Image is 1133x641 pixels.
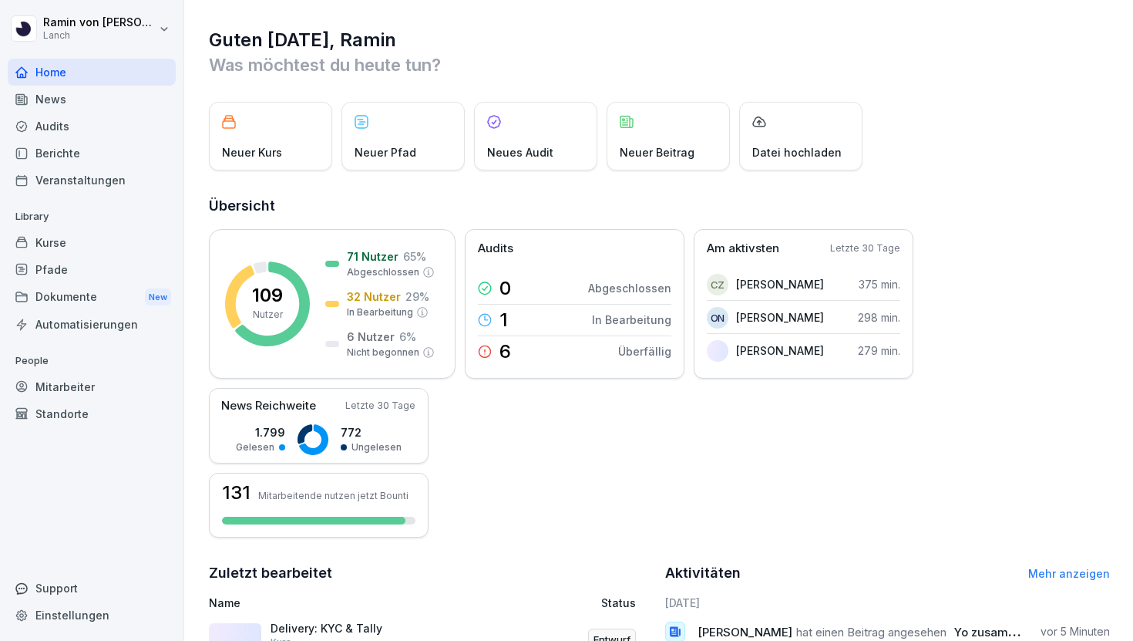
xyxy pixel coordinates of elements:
[236,440,274,454] p: Gelesen
[592,312,671,328] p: In Bearbeitung
[347,346,419,359] p: Nicht begonnen
[355,144,416,160] p: Neuer Pfad
[8,283,176,312] div: Dokumente
[351,440,402,454] p: Ungelesen
[347,329,395,345] p: 6 Nutzer
[399,329,416,345] p: 6 %
[830,241,900,255] p: Letzte 30 Tage
[1028,567,1110,580] a: Mehr anzeigen
[8,256,176,283] a: Pfade
[478,240,513,258] p: Audits
[752,144,842,160] p: Datei hochladen
[209,195,1110,217] h2: Übersicht
[222,484,250,502] h3: 131
[736,342,824,359] p: [PERSON_NAME]
[665,595,1111,611] h6: [DATE]
[347,305,413,319] p: In Bearbeitung
[858,342,900,359] p: 279 min.
[618,343,671,359] p: Überfällig
[796,625,946,639] span: hat einen Beitrag angesehen
[859,276,900,292] p: 375 min.
[253,308,283,322] p: Nutzer
[145,288,171,306] div: New
[8,602,176,629] a: Einstellungen
[8,311,176,338] a: Automatisierungen
[588,280,671,296] p: Abgeschlossen
[258,490,408,501] p: Mitarbeitende nutzen jetzt Bounti
[8,86,176,113] a: News
[487,144,553,160] p: Neues Audit
[707,274,728,295] div: CZ
[8,373,176,400] a: Mitarbeiter
[345,399,415,413] p: Letzte 30 Tage
[707,240,779,258] p: Am aktivsten
[8,575,176,602] div: Support
[8,59,176,86] a: Home
[8,229,176,256] a: Kurse
[209,28,1110,52] h1: Guten [DATE], Ramin
[271,622,425,636] p: Delivery: KYC & Tally
[403,248,426,265] p: 65 %
[209,562,654,584] h2: Zuletzt bearbeitet
[252,286,283,305] p: 109
[8,283,176,312] a: DokumenteNew
[8,400,176,427] a: Standorte
[8,204,176,229] p: Library
[707,307,728,329] div: oN
[236,424,285,440] p: 1.799
[209,52,1110,77] p: Was möchtest du heute tun?
[8,167,176,194] a: Veranstaltungen
[8,349,176,373] p: People
[1041,624,1110,639] p: vor 5 Minuten
[8,140,176,167] a: Berichte
[43,30,156,41] p: Lanch
[221,397,316,415] p: News Reichweite
[858,309,900,326] p: 298 min.
[499,311,508,329] p: 1
[601,595,636,611] p: Status
[665,562,741,584] h2: Aktivitäten
[341,424,402,440] p: 772
[222,144,282,160] p: Neuer Kurs
[405,288,429,305] p: 29 %
[209,595,481,611] p: Name
[347,248,398,265] p: 71 Nutzer
[499,279,511,298] p: 0
[698,625,792,639] span: [PERSON_NAME]
[347,288,401,305] p: 32 Nutzer
[620,144,694,160] p: Neuer Beitrag
[8,113,176,140] a: Audits
[736,309,824,326] p: [PERSON_NAME]
[736,276,824,292] p: [PERSON_NAME]
[347,265,419,279] p: Abgeschlossen
[43,16,156,29] p: Ramin von [PERSON_NAME]
[499,342,511,361] p: 6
